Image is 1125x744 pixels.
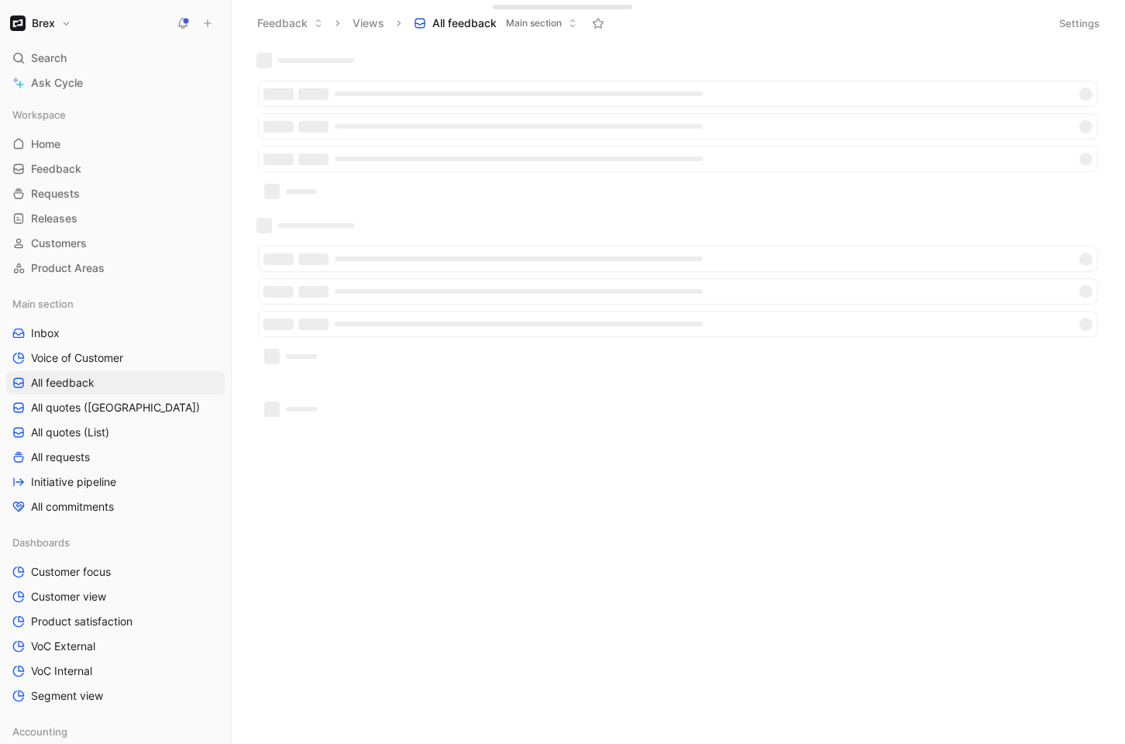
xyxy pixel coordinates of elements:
[6,133,225,156] a: Home
[31,564,111,580] span: Customer focus
[6,495,225,518] a: All commitments
[6,346,225,370] a: Voice of Customer
[31,425,109,440] span: All quotes (List)
[31,663,92,679] span: VoC Internal
[346,12,391,35] button: Views
[250,12,330,35] button: Feedback
[6,371,225,394] a: All feedback
[6,421,225,444] a: All quotes (List)
[6,396,225,419] a: All quotes ([GEOGRAPHIC_DATA])
[6,71,225,95] a: Ask Cycle
[32,16,55,30] h1: Brex
[31,236,87,251] span: Customers
[6,560,225,584] a: Customer focus
[31,325,60,341] span: Inbox
[506,15,562,31] span: Main section
[12,724,67,739] span: Accounting
[1052,12,1106,34] button: Settings
[31,49,67,67] span: Search
[31,350,123,366] span: Voice of Customer
[407,12,584,35] button: All feedbackMain section
[6,322,225,345] a: Inbox
[6,610,225,633] a: Product satisfaction
[31,186,80,201] span: Requests
[6,531,225,554] div: Dashboards
[31,474,116,490] span: Initiative pipeline
[6,103,225,126] div: Workspace
[6,470,225,494] a: Initiative pipeline
[6,635,225,658] a: VoC External
[31,688,103,704] span: Segment view
[12,535,70,550] span: Dashboards
[31,74,83,92] span: Ask Cycle
[31,161,81,177] span: Feedback
[31,614,132,629] span: Product satisfaction
[31,211,77,226] span: Releases
[6,12,75,34] button: BrexBrex
[6,585,225,608] a: Customer view
[432,15,497,31] span: All feedback
[6,46,225,70] div: Search
[31,260,105,276] span: Product Areas
[6,257,225,280] a: Product Areas
[31,499,114,515] span: All commitments
[12,296,74,312] span: Main section
[10,15,26,31] img: Brex
[6,232,225,255] a: Customers
[6,660,225,683] a: VoC Internal
[6,157,225,181] a: Feedback
[6,684,225,708] a: Segment view
[31,449,90,465] span: All requests
[6,531,225,708] div: DashboardsCustomer focusCustomer viewProduct satisfactionVoC ExternalVoC InternalSegment view
[6,182,225,205] a: Requests
[6,720,225,743] div: Accounting
[6,292,225,518] div: Main sectionInboxVoice of CustomerAll feedbackAll quotes ([GEOGRAPHIC_DATA])All quotes (List)All ...
[31,589,106,604] span: Customer view
[6,207,225,230] a: Releases
[6,292,225,315] div: Main section
[6,446,225,469] a: All requests
[31,375,95,391] span: All feedback
[12,107,66,122] span: Workspace
[31,136,60,152] span: Home
[31,400,200,415] span: All quotes ([GEOGRAPHIC_DATA])
[31,639,95,654] span: VoC External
